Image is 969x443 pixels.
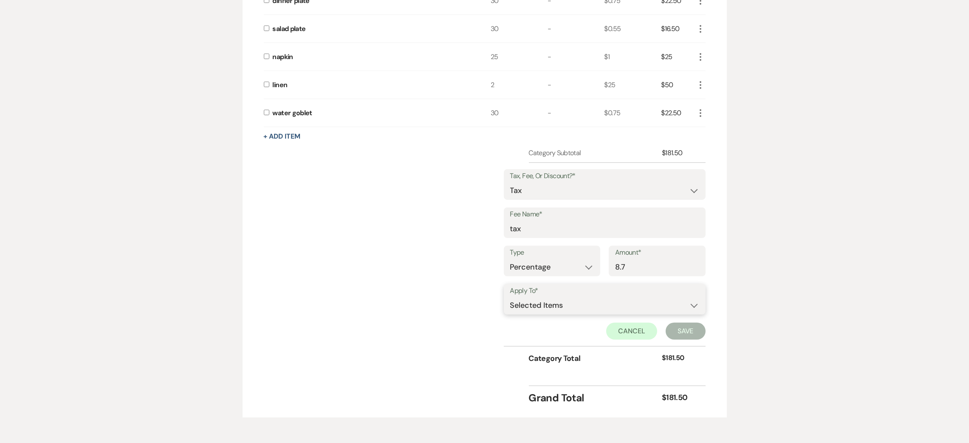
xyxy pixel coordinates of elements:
div: $0.55 [605,15,661,43]
div: $181.50 [662,392,695,403]
div: - [548,43,605,71]
button: + Add Item [264,133,301,140]
div: salad plate [273,24,306,34]
div: $181.50 [662,353,695,364]
div: napkin [273,52,293,62]
div: $25 [605,71,661,99]
button: Cancel [606,323,657,340]
div: $181.50 [662,148,695,158]
div: Category Subtotal [529,148,662,158]
div: Category Total [529,353,662,364]
button: Save [666,323,706,340]
label: Apply To* [510,285,699,297]
div: $1 [605,43,661,71]
div: - [548,71,605,99]
div: 30 [491,99,548,127]
div: $25 [661,43,695,71]
label: Amount* [615,247,699,259]
div: $50 [661,71,695,99]
label: Type [510,247,594,259]
div: linen [273,80,288,90]
div: - [548,99,605,127]
div: $0.75 [605,99,661,127]
div: water goblet [273,108,312,118]
label: Fee Name* [510,208,699,221]
div: $16.50 [661,15,695,43]
div: Grand Total [529,390,662,406]
label: Tax, Fee, Or Discount?* [510,170,699,182]
div: - [548,15,605,43]
div: 25 [491,43,548,71]
div: 30 [491,15,548,43]
div: $22.50 [661,99,695,127]
div: 2 [491,71,548,99]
